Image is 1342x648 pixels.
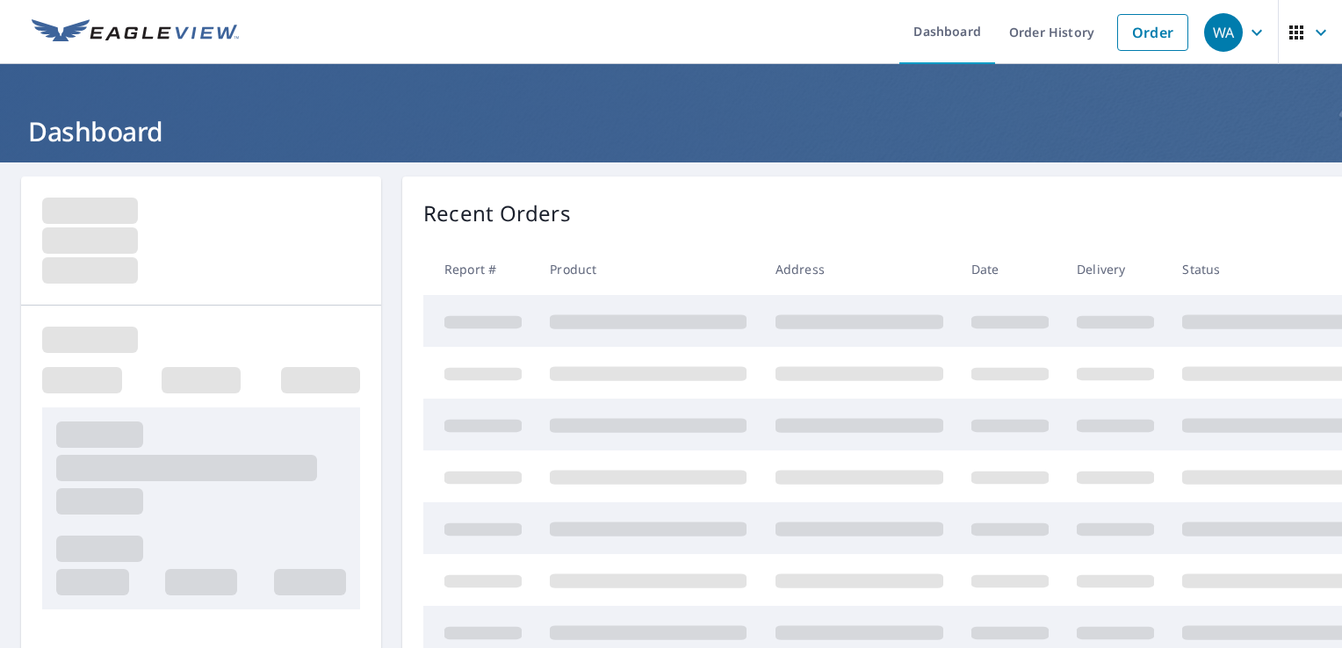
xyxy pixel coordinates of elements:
[1117,14,1188,51] a: Order
[32,19,239,46] img: EV Logo
[423,243,536,295] th: Report #
[1063,243,1168,295] th: Delivery
[21,113,1321,149] h1: Dashboard
[1204,13,1243,52] div: WA
[761,243,957,295] th: Address
[423,198,571,229] p: Recent Orders
[536,243,761,295] th: Product
[957,243,1063,295] th: Date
